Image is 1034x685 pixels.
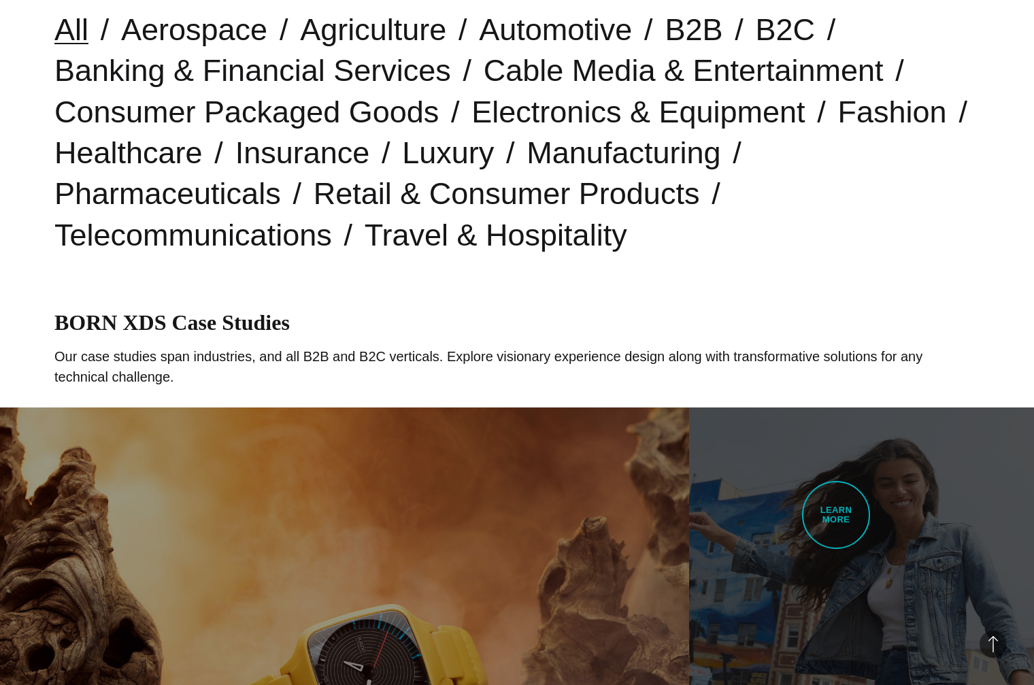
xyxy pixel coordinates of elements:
p: Our case studies span industries, and all B2B and B2C verticals. Explore visionary experience des... [54,346,980,387]
button: Back to Top [980,631,1007,658]
a: Consumer Packaged Goods [54,95,439,129]
a: Agriculture [300,12,446,47]
a: B2B [665,12,722,47]
a: Telecommunications [54,218,332,252]
a: Pharmaceuticals [54,176,281,211]
a: Insurance [235,135,370,170]
a: Electronics & Equipment [471,95,805,129]
a: Travel & Hospitality [365,218,627,252]
a: Banking & Financial Services [54,53,451,88]
a: Healthcare [54,135,203,170]
a: Fashion [838,95,947,129]
a: Aerospace [121,12,267,47]
a: Luxury [402,135,494,170]
a: Automotive [479,12,632,47]
a: Cable Media & Entertainment [484,53,884,88]
a: Manufacturing [527,135,720,170]
a: B2C [755,12,815,47]
a: Retail & Consumer Products [314,176,700,211]
h1: BORN XDS Case Studies [54,310,980,335]
a: All [54,12,88,47]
